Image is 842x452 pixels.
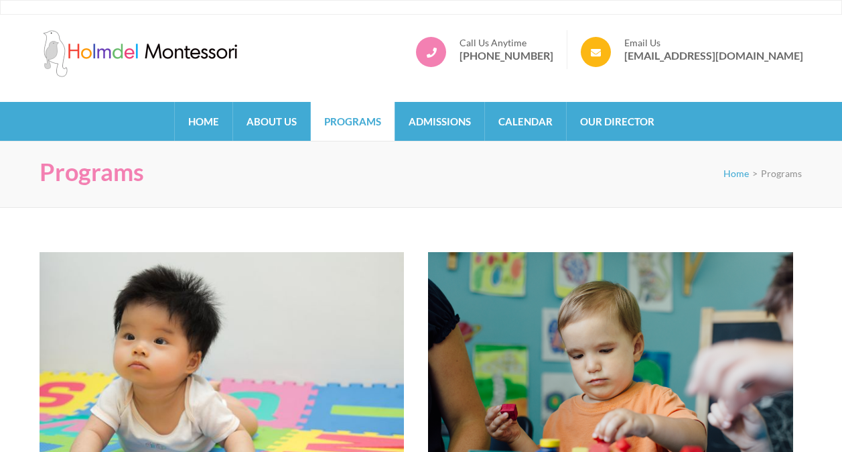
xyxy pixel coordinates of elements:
span: Email Us [624,37,803,49]
a: [EMAIL_ADDRESS][DOMAIN_NAME] [624,49,803,62]
a: About Us [233,102,310,141]
a: Admissions [395,102,484,141]
a: Programs [311,102,395,141]
span: > [752,168,758,179]
h1: Programs [40,158,144,186]
a: Home [175,102,232,141]
a: Home [723,168,749,179]
img: Holmdel Montessori School [40,30,240,77]
a: Our Director [567,102,668,141]
span: Call Us Anytime [460,37,553,49]
a: [PHONE_NUMBER] [460,49,553,62]
a: Calendar [485,102,566,141]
